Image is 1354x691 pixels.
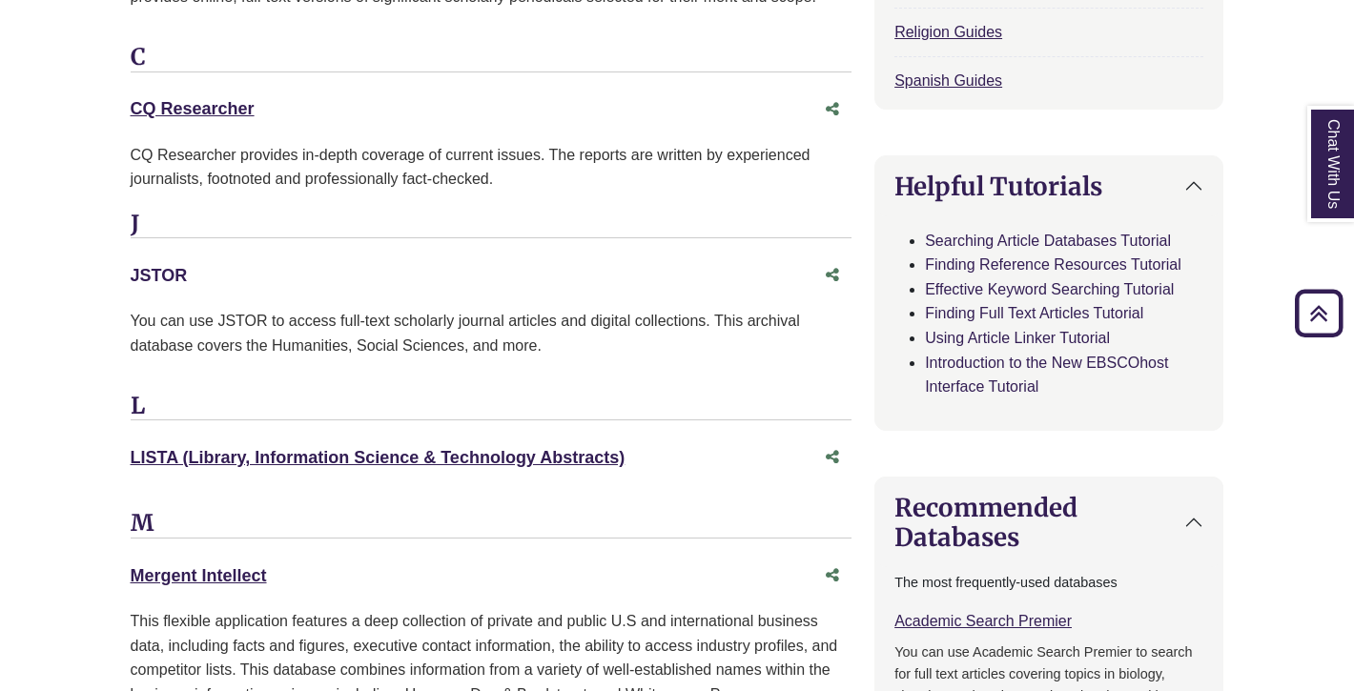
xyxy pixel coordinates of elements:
div: CQ Researcher provides in-depth coverage of current issues. The reports are written by experience... [131,143,852,192]
h3: L [131,393,852,421]
a: Using Article Linker Tutorial [925,330,1110,346]
h3: J [131,211,852,239]
a: Religion Guides [894,24,1002,40]
a: LISTA (Library, Information Science & Technology Abstracts) [131,448,626,467]
button: Share this database [813,91,851,128]
h3: C [131,44,852,72]
a: Finding Reference Resources Tutorial [925,256,1181,273]
button: Share this database [813,257,851,294]
a: Spanish Guides [894,72,1002,89]
a: Mergent Intellect [131,566,267,585]
button: Share this database [813,558,851,594]
p: You can use JSTOR to access full-text scholarly journal articles and digital collections. This ar... [131,309,852,357]
button: Recommended Databases [875,478,1222,567]
a: JSTOR [131,266,188,285]
a: Back to Top [1288,300,1349,326]
a: Academic Search Premier [894,613,1072,629]
button: Helpful Tutorials [875,156,1222,216]
button: Share this database [813,439,851,476]
a: Searching Article Databases Tutorial [925,233,1171,249]
a: Introduction to the New EBSCOhost Interface Tutorial [925,355,1168,396]
a: CQ Researcher [131,99,255,118]
a: Effective Keyword Searching Tutorial [925,281,1174,297]
a: Finding Full Text Articles Tutorial [925,305,1143,321]
p: The most frequently-used databases [894,572,1203,594]
h3: M [131,510,852,539]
